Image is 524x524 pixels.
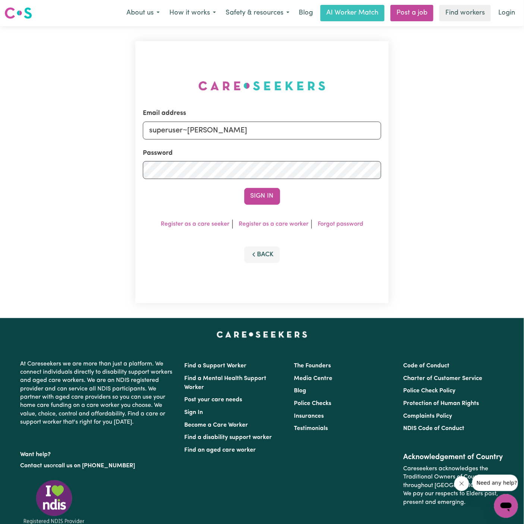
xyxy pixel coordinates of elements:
label: Email address [143,109,186,118]
a: Code of Conduct [403,363,449,369]
a: Charter of Customer Service [403,376,482,382]
a: Police Check Policy [403,388,455,394]
iframe: Message from company [472,475,518,491]
p: Want help? [21,448,176,459]
p: Careseekers acknowledges the Traditional Owners of Country throughout [GEOGRAPHIC_DATA]. We pay o... [403,462,503,509]
a: Post a job [390,5,433,21]
iframe: Close message [454,476,469,491]
a: Login [494,5,520,21]
a: Police Checks [294,401,331,407]
iframe: Button to launch messaging window [494,494,518,518]
a: AI Worker Match [320,5,385,21]
a: Contact us [21,463,50,469]
a: Media Centre [294,376,332,382]
a: Find a Mental Health Support Worker [185,376,267,390]
input: Email address [143,122,381,139]
label: Password [143,148,173,158]
a: Testimonials [294,426,328,432]
p: At Careseekers we are more than just a platform. We connect individuals directly to disability su... [21,357,176,430]
a: Post your care needs [185,397,242,403]
a: Blog [294,388,306,394]
button: Sign In [244,188,280,204]
a: Insurances [294,413,324,419]
a: Careseekers logo [4,4,32,22]
a: Register as a care worker [239,221,308,227]
a: Find an aged care worker [185,447,256,453]
a: Find a disability support worker [185,434,272,440]
button: Safety & resources [221,5,294,21]
button: About us [122,5,164,21]
img: Careseekers logo [4,6,32,20]
a: Sign In [185,410,203,415]
button: Back [244,247,280,263]
a: Careseekers home page [217,332,307,338]
a: NDIS Code of Conduct [403,426,464,432]
a: Blog [294,5,317,21]
a: Find a Support Worker [185,363,247,369]
a: Forgot password [318,221,363,227]
a: call us on [PHONE_NUMBER] [56,463,135,469]
a: The Founders [294,363,331,369]
a: Register as a care seeker [161,221,229,227]
a: Protection of Human Rights [403,401,479,407]
a: Complaints Policy [403,413,452,419]
p: or [21,459,176,473]
a: Become a Care Worker [185,422,248,428]
a: Find workers [439,5,491,21]
button: How it works [164,5,221,21]
h2: Acknowledgement of Country [403,453,503,462]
